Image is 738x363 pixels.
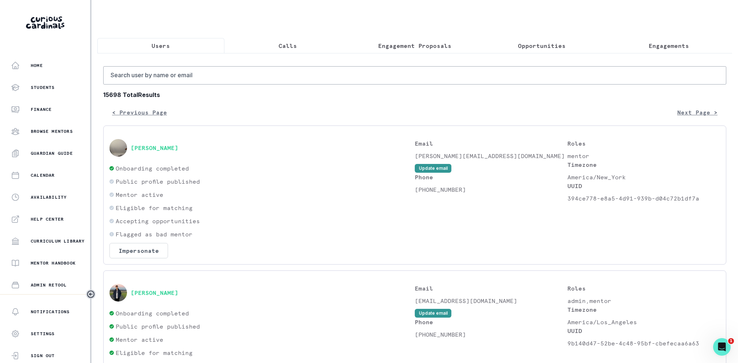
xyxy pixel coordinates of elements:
[415,284,567,293] p: Email
[415,173,567,181] p: Phone
[567,296,720,305] p: admin,mentor
[567,173,720,181] p: America/New_York
[415,330,567,339] p: [PHONE_NUMBER]
[378,41,451,50] p: Engagement Proposals
[31,106,52,112] p: Finance
[31,194,67,200] p: Availability
[86,289,96,299] button: Toggle sidebar
[103,105,176,120] button: < Previous Page
[713,338,731,356] iframe: Intercom live chat
[728,338,734,344] span: 1
[415,318,567,326] p: Phone
[31,331,55,337] p: Settings
[116,177,200,186] p: Public profile published
[31,172,55,178] p: Calendar
[649,41,689,50] p: Engagements
[31,309,70,315] p: Notifications
[567,339,720,348] p: 9b140d47-52be-4c48-95bf-cbefecaa6a63
[415,164,451,173] button: Update email
[567,151,720,160] p: mentor
[31,353,55,359] p: Sign Out
[116,322,200,331] p: Public profile published
[567,318,720,326] p: America/Los_Angeles
[31,216,64,222] p: Help Center
[116,348,193,357] p: Eligible for matching
[116,164,189,173] p: Onboarding completed
[116,203,193,212] p: Eligible for matching
[567,194,720,203] p: 394ce778-e8a5-4d91-939b-d04c72b1df7a
[31,85,55,90] p: Students
[567,326,720,335] p: UUID
[31,282,67,288] p: Admin Retool
[567,305,720,314] p: Timezone
[116,217,200,225] p: Accepting opportunities
[31,238,85,244] p: Curriculum Library
[415,151,567,160] p: [PERSON_NAME][EMAIL_ADDRESS][DOMAIN_NAME]
[31,128,73,134] p: Browse Mentors
[415,296,567,305] p: [EMAIL_ADDRESS][DOMAIN_NAME]
[152,41,170,50] p: Users
[415,185,567,194] p: [PHONE_NUMBER]
[109,243,168,258] button: Impersonate
[116,190,163,199] p: Mentor active
[26,16,64,29] img: Curious Cardinals Logo
[131,144,178,151] button: [PERSON_NAME]
[567,284,720,293] p: Roles
[668,105,726,120] button: Next Page >
[116,335,163,344] p: Mentor active
[415,139,567,148] p: Email
[131,289,178,296] button: [PERSON_NAME]
[31,63,43,68] p: Home
[279,41,297,50] p: Calls
[116,309,189,318] p: Onboarding completed
[518,41,566,50] p: Opportunities
[567,181,720,190] p: UUID
[567,160,720,169] p: Timezone
[31,260,76,266] p: Mentor Handbook
[103,90,726,99] b: 15698 Total Results
[567,139,720,148] p: Roles
[415,309,451,318] button: Update email
[116,230,193,239] p: Flagged as bad mentor
[31,150,73,156] p: Guardian Guide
